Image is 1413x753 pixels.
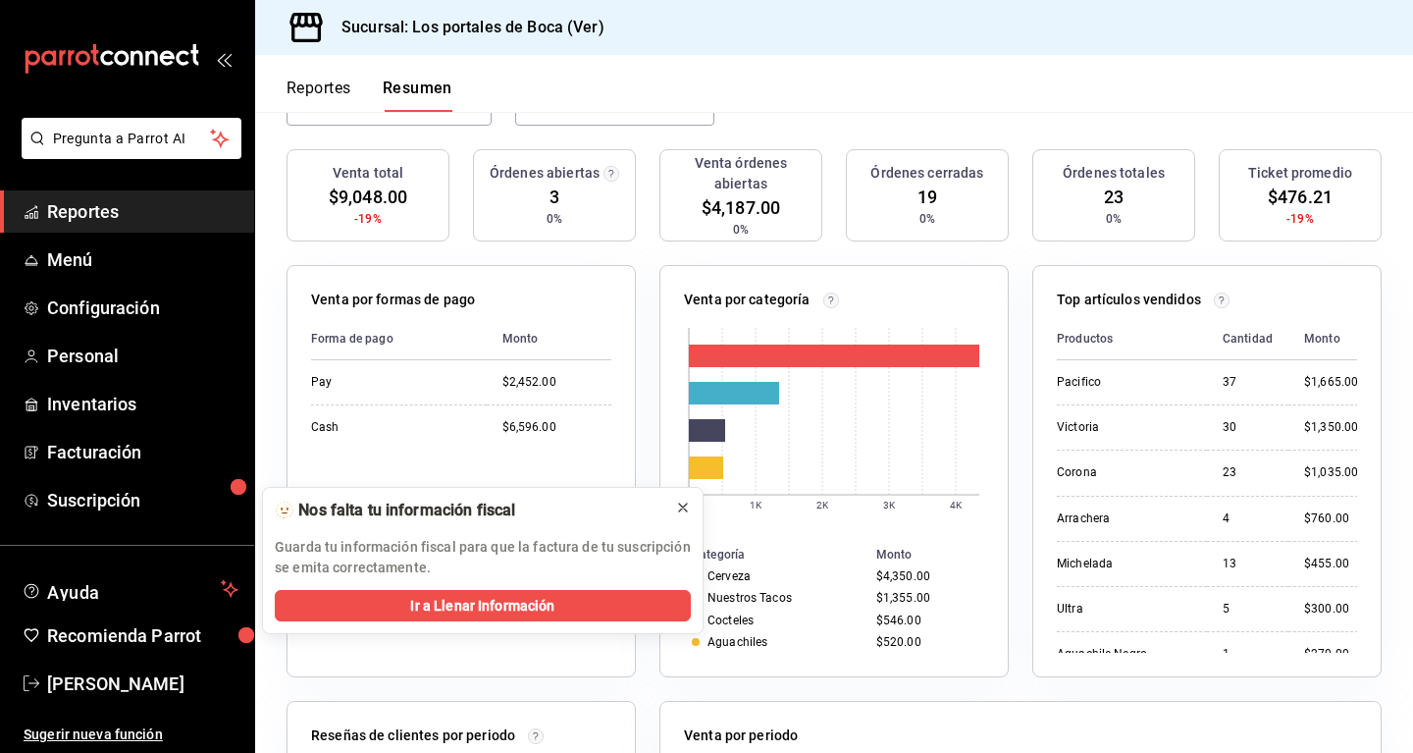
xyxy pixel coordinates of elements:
[53,129,211,149] span: Pregunta a Parrot AI
[47,295,238,321] span: Configuración
[1304,556,1358,572] div: $455.00
[1304,374,1358,391] div: $1,665.00
[1057,601,1191,618] div: Ultra
[1223,374,1273,391] div: 37
[1223,419,1273,436] div: 30
[311,290,475,310] p: Venta por formas de pago
[684,290,811,310] p: Venta por categoría
[502,374,611,391] div: $2,452.00
[702,194,780,221] span: $4,187.00
[216,51,232,67] button: open_drawer_menu
[1223,556,1273,572] div: 13
[1057,290,1201,310] p: Top artículos vendidos
[311,318,487,360] th: Forma de pago
[684,726,798,746] p: Venta por periodo
[1057,318,1207,360] th: Productos
[410,596,554,617] span: Ir a Llenar Información
[275,537,691,578] p: Guarda tu información fiscal para que la factura de tu suscripción se emita correctamente.
[876,569,976,583] div: $4,350.00
[1104,184,1124,210] span: 23
[660,544,868,565] th: Categoría
[1057,511,1191,527] div: Arrachera
[47,622,238,649] span: Recomienda Parrot
[354,210,382,228] span: -19%
[47,439,238,465] span: Facturación
[47,343,238,369] span: Personal
[876,635,976,649] div: $520.00
[47,246,238,273] span: Menú
[1207,318,1288,360] th: Cantidad
[487,318,611,360] th: Monto
[547,210,562,228] span: 0%
[287,79,452,112] div: navigation tabs
[24,725,238,745] span: Sugerir nueva función
[876,591,976,605] div: $1,355.00
[668,153,813,194] h3: Venta órdenes abiertas
[47,198,238,225] span: Reportes
[47,671,238,697] span: [PERSON_NAME]
[1304,601,1358,618] div: $300.00
[1057,464,1191,481] div: Corona
[917,184,937,210] span: 19
[329,184,407,210] span: $9,048.00
[287,79,351,112] button: Reportes
[1304,419,1358,436] div: $1,350.00
[883,500,896,511] text: 3K
[1063,163,1165,184] h3: Órdenes totales
[311,419,471,436] div: Cash
[1288,318,1358,360] th: Monto
[1106,210,1122,228] span: 0%
[1223,511,1273,527] div: 4
[868,544,1008,565] th: Monto
[1223,601,1273,618] div: 5
[502,419,611,436] div: $6,596.00
[1223,646,1273,663] div: 1
[707,591,792,605] div: Nuestros Tacos
[275,500,659,521] div: 🫥 Nos falta tu información fiscal
[1286,210,1314,228] span: -19%
[22,118,241,159] button: Pregunta a Parrot AI
[549,184,559,210] span: 3
[311,374,471,391] div: Pay
[750,500,762,511] text: 1K
[707,569,751,583] div: Cerveza
[333,163,403,184] h3: Venta total
[311,726,515,746] p: Reseñas de clientes por periodo
[47,391,238,417] span: Inventarios
[1223,464,1273,481] div: 23
[1057,419,1191,436] div: Victoria
[707,614,754,627] div: Cocteles
[1057,646,1191,663] div: Aguachile Negro
[1248,163,1352,184] h3: Ticket promedio
[707,635,767,649] div: Aguachiles
[47,487,238,513] span: Suscripción
[1304,464,1358,481] div: $1,035.00
[383,79,452,112] button: Resumen
[1268,184,1333,210] span: $476.21
[1304,646,1358,663] div: $270.00
[490,163,600,184] h3: Órdenes abiertas
[275,590,691,621] button: Ir a Llenar Información
[14,142,241,163] a: Pregunta a Parrot AI
[816,500,829,511] text: 2K
[919,210,935,228] span: 0%
[733,221,749,239] span: 0%
[950,500,963,511] text: 4K
[876,614,976,627] div: $546.00
[1304,511,1358,527] div: $760.00
[1057,374,1191,391] div: Pacifico
[1057,556,1191,572] div: Michelada
[870,163,983,184] h3: Órdenes cerradas
[47,577,213,601] span: Ayuda
[326,16,604,39] h3: Sucursal: Los portales de Boca (Ver)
